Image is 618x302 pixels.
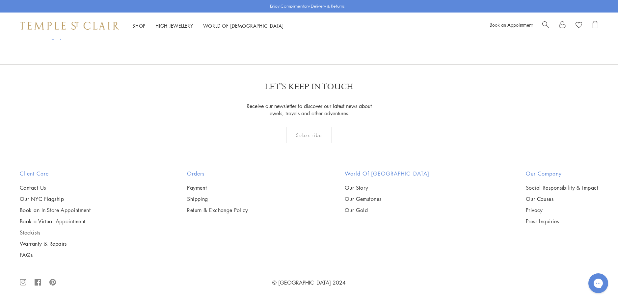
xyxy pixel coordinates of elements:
div: Subscribe [286,127,332,143]
a: Warranty & Repairs [20,240,91,247]
a: Social Responsibility & Impact [526,184,598,191]
a: World of [DEMOGRAPHIC_DATA]World of [DEMOGRAPHIC_DATA] [203,22,284,29]
a: Press Inquiries [526,218,598,225]
iframe: Gorgias live chat messenger [585,271,611,295]
a: Shipping [187,195,248,203]
a: Stockists [20,229,91,236]
a: View Wishlist [576,21,582,31]
h2: Orders [187,170,248,178]
a: Privacy [526,206,598,214]
a: Contact Us [20,184,91,191]
a: Return & Exchange Policy [187,206,248,214]
a: Our Causes [526,195,598,203]
a: Book an In-Store Appointment [20,206,91,214]
img: Temple St. Clair [20,22,119,30]
h2: Client Care [20,170,91,178]
h2: Our Company [526,170,598,178]
h2: World of [GEOGRAPHIC_DATA] [345,170,429,178]
a: Our NYC Flagship [20,195,91,203]
a: Our Gemstones [345,195,429,203]
a: Book a Virtual Appointment [20,218,91,225]
a: ShopShop [132,22,146,29]
a: Payment [187,184,248,191]
p: LET'S KEEP IN TOUCH [265,81,353,93]
a: Open Shopping Bag [592,21,598,31]
a: Book an Appointment [490,21,532,28]
a: Search [542,21,549,31]
a: © [GEOGRAPHIC_DATA] 2024 [272,279,346,286]
a: FAQs [20,251,91,259]
a: Our Gold [345,206,429,214]
p: Enjoy Complimentary Delivery & Returns [270,3,345,10]
nav: Main navigation [132,22,284,30]
p: Receive our newsletter to discover our latest news about jewels, travels and other adventures. [242,102,376,117]
a: Our Story [345,184,429,191]
a: High JewelleryHigh Jewellery [155,22,193,29]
